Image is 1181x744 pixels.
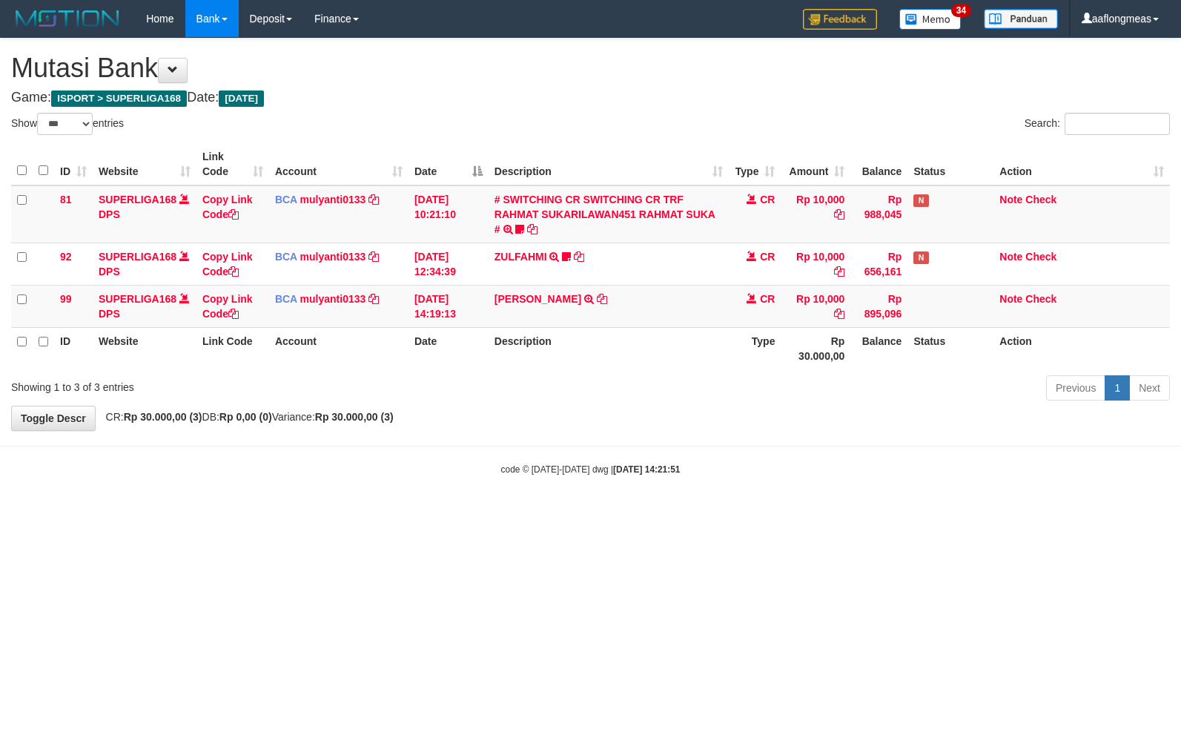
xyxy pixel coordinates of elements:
[489,327,730,369] th: Description
[1025,293,1056,305] a: Check
[907,327,993,369] th: Status
[993,327,1170,369] th: Action
[300,194,366,205] a: mulyanti0133
[760,293,775,305] span: CR
[597,293,607,305] a: Copy MUHAMMAD REZA to clipboard
[993,143,1170,185] th: Action: activate to sort column ascending
[11,90,1170,105] h4: Game: Date:
[408,243,489,285] td: [DATE] 12:34:39
[951,4,971,17] span: 34
[999,194,1022,205] a: Note
[999,251,1022,263] a: Note
[93,185,196,243] td: DPS
[494,293,581,305] a: [PERSON_NAME]
[269,143,408,185] th: Account: activate to sort column ascending
[729,143,781,185] th: Type: activate to sort column ascending
[850,285,907,327] td: Rp 895,096
[275,251,297,263] span: BCA
[834,308,844,320] a: Copy Rp 10,000 to clipboard
[1046,375,1105,401] a: Previous
[269,327,408,369] th: Account
[54,327,93,369] th: ID
[781,143,850,185] th: Amount: activate to sort column ascending
[899,9,962,30] img: Button%20Memo.svg
[1065,113,1170,135] input: Search:
[781,243,850,285] td: Rp 10,000
[574,251,584,263] a: Copy ZULFAHMI to clipboard
[368,194,379,205] a: Copy mulyanti0133 to clipboard
[1025,194,1056,205] a: Check
[99,411,394,423] span: CR: DB: Variance:
[51,90,187,107] span: ISPORT > SUPERLIGA168
[850,185,907,243] td: Rp 988,045
[275,194,297,205] span: BCA
[315,411,394,423] strong: Rp 30.000,00 (3)
[11,53,1170,83] h1: Mutasi Bank
[60,194,72,205] span: 81
[60,251,72,263] span: 92
[527,223,537,235] a: Copy # SWITCHING CR SWITCHING CR TRF RAHMAT SUKARILAWAN451 RAHMAT SUKA # to clipboard
[999,293,1022,305] a: Note
[1129,375,1170,401] a: Next
[11,374,481,395] div: Showing 1 to 3 of 3 entries
[99,251,176,263] a: SUPERLIGA168
[37,113,93,135] select: Showentries
[368,251,379,263] a: Copy mulyanti0133 to clipboard
[501,464,681,475] small: code © [DATE]-[DATE] dwg |
[408,327,489,369] th: Date
[54,143,93,185] th: ID: activate to sort column ascending
[850,243,907,285] td: Rp 656,161
[907,143,993,185] th: Status
[1025,113,1170,135] label: Search:
[368,293,379,305] a: Copy mulyanti0133 to clipboard
[984,9,1058,29] img: panduan.png
[834,208,844,220] a: Copy Rp 10,000 to clipboard
[219,411,272,423] strong: Rp 0,00 (0)
[300,251,366,263] a: mulyanti0133
[613,464,680,475] strong: [DATE] 14:21:51
[729,327,781,369] th: Type
[99,194,176,205] a: SUPERLIGA168
[834,266,844,277] a: Copy Rp 10,000 to clipboard
[124,411,202,423] strong: Rp 30.000,00 (3)
[11,113,124,135] label: Show entries
[196,143,269,185] th: Link Code: activate to sort column ascending
[781,285,850,327] td: Rp 10,000
[11,406,96,431] a: Toggle Descr
[219,90,264,107] span: [DATE]
[850,327,907,369] th: Balance
[408,285,489,327] td: [DATE] 14:19:13
[93,143,196,185] th: Website: activate to sort column ascending
[913,251,928,264] span: Has Note
[1105,375,1130,401] a: 1
[300,293,366,305] a: mulyanti0133
[913,194,928,207] span: Has Note
[202,293,253,320] a: Copy Link Code
[494,251,547,263] a: ZULFAHMI
[196,327,269,369] th: Link Code
[93,285,196,327] td: DPS
[760,194,775,205] span: CR
[408,143,489,185] th: Date: activate to sort column descending
[60,293,72,305] span: 99
[99,293,176,305] a: SUPERLIGA168
[1025,251,1056,263] a: Check
[760,251,775,263] span: CR
[850,143,907,185] th: Balance
[202,251,253,277] a: Copy Link Code
[275,293,297,305] span: BCA
[489,143,730,185] th: Description: activate to sort column ascending
[781,327,850,369] th: Rp 30.000,00
[93,243,196,285] td: DPS
[803,9,877,30] img: Feedback.jpg
[494,194,715,235] a: # SWITCHING CR SWITCHING CR TRF RAHMAT SUKARILAWAN451 RAHMAT SUKA #
[202,194,253,220] a: Copy Link Code
[408,185,489,243] td: [DATE] 10:21:10
[781,185,850,243] td: Rp 10,000
[93,327,196,369] th: Website
[11,7,124,30] img: MOTION_logo.png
